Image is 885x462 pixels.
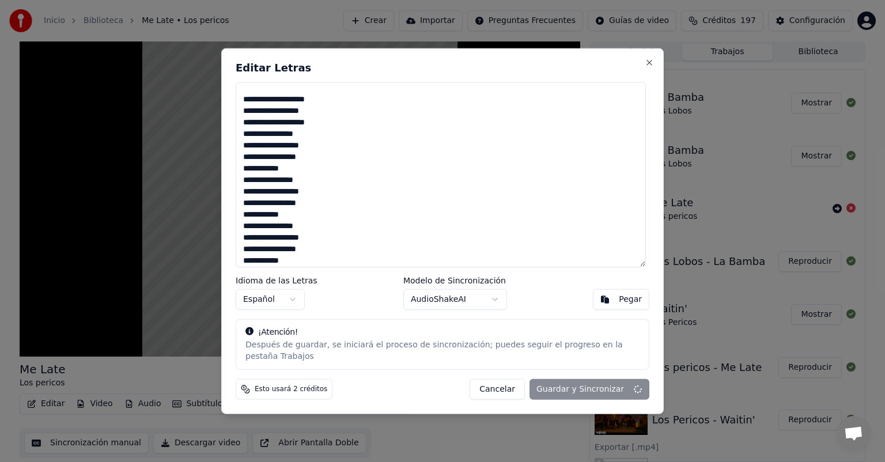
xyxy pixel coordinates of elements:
div: Después de guardar, se iniciará el proceso de sincronización; puedes seguir el progreso en la pes... [245,339,640,362]
label: Modelo de Sincronización [403,276,507,284]
span: Esto usará 2 créditos [255,384,327,393]
button: Cancelar [470,378,525,399]
div: Pegar [619,293,642,305]
div: ¡Atención! [245,326,640,338]
label: Idioma de las Letras [236,276,317,284]
button: Pegar [593,289,649,309]
h2: Editar Letras [236,63,649,73]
